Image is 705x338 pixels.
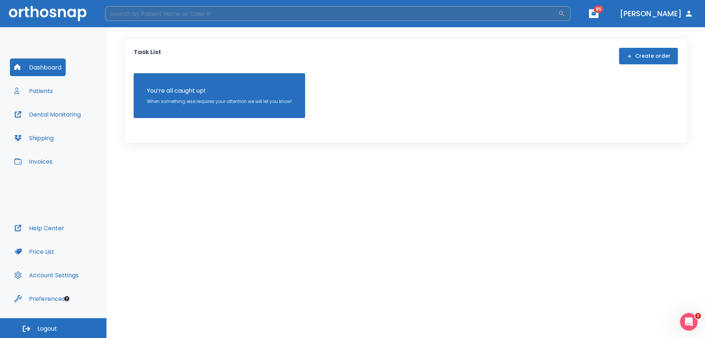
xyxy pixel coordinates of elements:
button: Patients [10,82,57,100]
button: Create order [619,48,678,64]
p: You’re all caught up! [147,86,292,95]
button: Preferences [10,290,69,307]
span: 1 [695,313,701,319]
input: Search by Patient Name or Case # [105,6,558,21]
button: Price List [10,243,59,260]
button: Account Settings [10,266,83,284]
button: [PERSON_NAME] [617,7,696,20]
button: Invoices [10,153,57,170]
span: Logout [37,325,57,333]
p: Task List [134,48,161,64]
iframe: Intercom live chat [680,313,698,331]
div: Tooltip anchor [64,295,70,302]
button: Shipping [10,129,58,147]
img: Orthosnap [9,6,87,21]
button: Dental Monitoring [10,106,85,123]
p: When something else requires your attention we will let you know! [147,98,292,105]
button: Help Center [10,219,69,237]
span: 85 [594,6,604,13]
button: Dashboard [10,58,66,76]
